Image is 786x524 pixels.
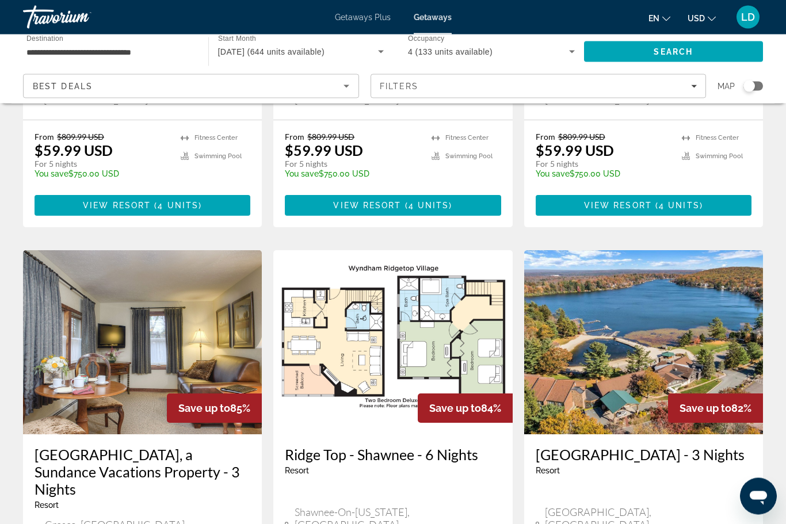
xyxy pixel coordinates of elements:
[536,466,560,476] span: Resort
[648,10,670,26] button: Change language
[402,201,453,211] span: ( )
[408,36,444,43] span: Occupancy
[536,170,570,179] span: You save
[445,135,489,142] span: Fitness Center
[333,201,401,211] span: View Resort
[158,201,199,211] span: 4 units
[652,201,703,211] span: ( )
[718,78,735,94] span: Map
[35,159,169,170] p: For 5 nights
[26,45,193,59] input: Select destination
[167,394,262,423] div: 85%
[659,201,700,211] span: 4 units
[285,170,419,179] p: $750.00 USD
[584,41,764,62] button: Search
[83,201,151,211] span: View Resort
[536,142,614,159] p: $59.99 USD
[35,170,68,179] span: You save
[380,82,419,91] span: Filters
[696,153,743,160] span: Swimming Pool
[335,13,391,22] a: Getaways Plus
[285,196,501,216] button: View Resort(4 units)
[536,170,670,179] p: $750.00 USD
[23,2,138,32] a: Travorium
[194,153,242,160] span: Swimming Pool
[414,13,452,22] a: Getaways
[733,5,763,29] button: User Menu
[536,446,751,464] a: [GEOGRAPHIC_DATA] - 3 Nights
[648,14,659,23] span: en
[35,446,250,498] a: [GEOGRAPHIC_DATA], a Sundance Vacations Property - 3 Nights
[273,251,512,435] img: Ridge Top - Shawnee - 6 Nights
[218,36,256,43] span: Start Month
[33,82,93,91] span: Best Deals
[35,501,59,510] span: Resort
[536,159,670,170] p: For 5 nights
[536,132,555,142] span: From
[740,478,777,515] iframe: Button to launch messaging window
[536,196,751,216] button: View Resort(4 units)
[584,201,652,211] span: View Resort
[194,135,238,142] span: Fitness Center
[285,446,501,464] a: Ridge Top - Shawnee - 6 Nights
[35,142,113,159] p: $59.99 USD
[285,142,363,159] p: $59.99 USD
[33,79,349,93] mat-select: Sort by
[696,135,739,142] span: Fitness Center
[285,466,309,476] span: Resort
[178,403,230,415] span: Save up to
[409,201,449,211] span: 4 units
[558,132,605,142] span: $809.99 USD
[285,170,319,179] span: You save
[35,132,54,142] span: From
[23,251,262,435] img: Woodfield Manor, a Sundance Vacations Property - 3 Nights
[524,251,763,435] img: Split Rock Resort - 3 Nights
[371,74,707,98] button: Filters
[218,47,325,56] span: [DATE] (644 units available)
[307,132,354,142] span: $809.99 USD
[741,12,755,23] span: LD
[408,47,493,56] span: 4 (133 units available)
[688,10,716,26] button: Change currency
[445,153,493,160] span: Swimming Pool
[285,132,304,142] span: From
[151,201,202,211] span: ( )
[57,132,104,142] span: $809.99 USD
[35,196,250,216] button: View Resort(4 units)
[429,403,481,415] span: Save up to
[688,14,705,23] span: USD
[668,394,763,423] div: 82%
[285,159,419,170] p: For 5 nights
[680,403,731,415] span: Save up to
[418,394,513,423] div: 84%
[26,35,63,43] span: Destination
[35,170,169,179] p: $750.00 USD
[654,47,693,56] span: Search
